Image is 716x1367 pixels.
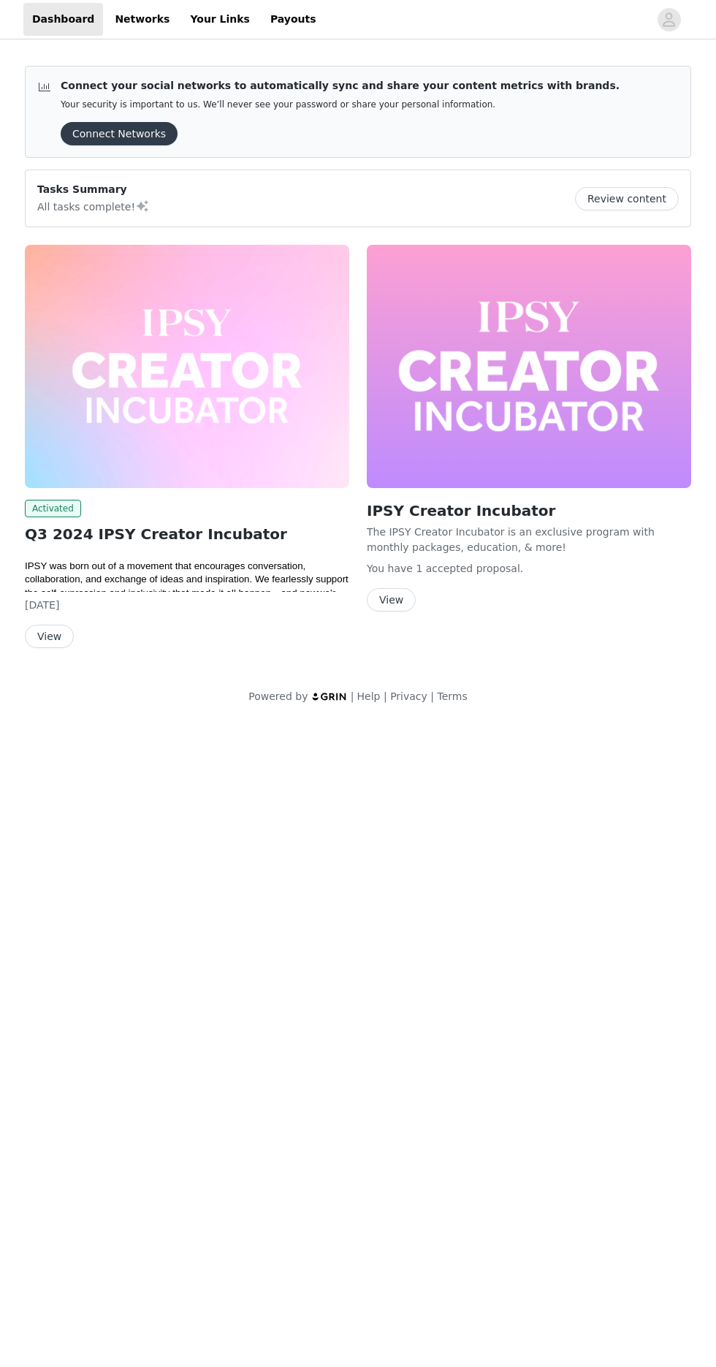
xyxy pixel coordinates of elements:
[662,8,676,31] div: avatar
[384,690,387,702] span: |
[25,560,351,598] span: IPSY was born out of a movement that encourages conversation, collaboration, and exchange of idea...
[367,595,416,606] a: View
[437,690,467,702] a: Terms
[37,182,150,197] p: Tasks Summary
[367,500,691,522] h2: IPSY Creator Incubator
[61,99,620,110] p: Your security is important to us. We’ll never see your password or share your personal information.
[61,122,178,145] button: Connect Networks
[390,690,427,702] a: Privacy
[25,625,74,648] button: View
[181,3,259,36] a: Your Links
[25,523,349,545] h2: Q3 2024 IPSY Creator Incubator
[575,187,679,210] button: Review content
[25,599,59,611] span: [DATE]
[311,692,348,701] img: logo
[262,3,325,36] a: Payouts
[37,197,150,215] p: All tasks complete!
[248,690,308,702] span: Powered by
[367,525,691,555] p: The IPSY Creator Incubator is an exclusive program with monthly packages, education, & more!
[357,690,381,702] a: Help
[25,631,74,642] a: View
[25,500,81,517] span: Activated
[61,78,620,94] p: Connect your social networks to automatically sync and share your content metrics with brands.
[367,588,416,612] button: View
[367,245,691,488] img: IPSY
[25,245,349,488] img: IPSY
[23,3,103,36] a: Dashboard
[106,3,178,36] a: Networks
[367,561,691,576] p: You have 1 accepted proposal .
[430,690,434,702] span: |
[351,690,354,702] span: |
